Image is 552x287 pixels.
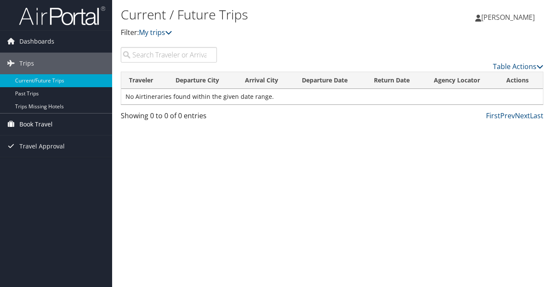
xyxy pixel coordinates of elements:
[481,13,535,22] span: [PERSON_NAME]
[19,53,34,74] span: Trips
[121,6,402,24] h1: Current / Future Trips
[499,72,543,89] th: Actions
[19,136,65,157] span: Travel Approval
[121,72,168,89] th: Traveler: activate to sort column ascending
[500,111,515,120] a: Prev
[237,72,295,89] th: Arrival City: activate to sort column ascending
[426,72,499,89] th: Agency Locator: activate to sort column ascending
[121,27,402,38] p: Filter:
[121,47,217,63] input: Search Traveler or Arrival City
[475,4,543,30] a: [PERSON_NAME]
[515,111,530,120] a: Next
[530,111,543,120] a: Last
[19,6,105,26] img: airportal-logo.png
[19,114,53,135] span: Book Travel
[366,72,427,89] th: Return Date: activate to sort column ascending
[139,28,172,37] a: My trips
[486,111,500,120] a: First
[294,72,366,89] th: Departure Date: activate to sort column descending
[121,110,217,125] div: Showing 0 to 0 of 0 entries
[121,89,543,104] td: No Airtineraries found within the given date range.
[493,62,543,71] a: Table Actions
[168,72,237,89] th: Departure City: activate to sort column ascending
[19,31,54,52] span: Dashboards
